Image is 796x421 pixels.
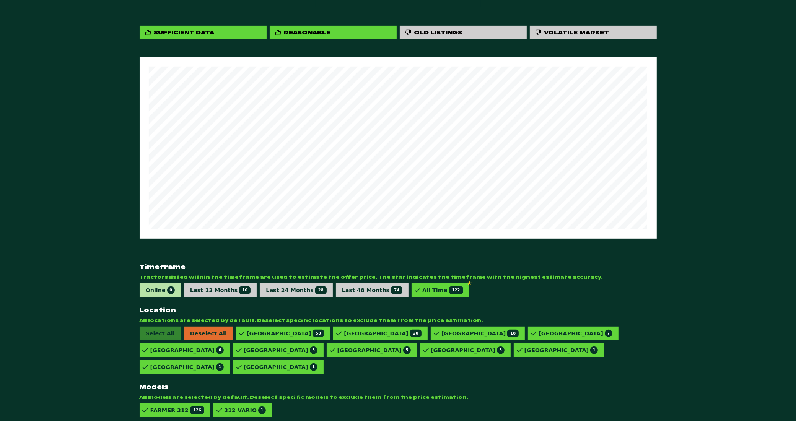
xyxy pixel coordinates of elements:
[410,330,422,337] span: 20
[310,346,317,354] span: 5
[266,286,326,294] div: Last 24 Months
[140,263,657,271] strong: Timeframe
[167,286,175,294] span: 0
[154,29,215,36] div: Sufficient Data
[244,363,317,371] div: [GEOGRAPHIC_DATA]
[258,406,266,414] span: 1
[344,330,421,337] div: [GEOGRAPHIC_DATA]
[140,383,657,391] strong: Models
[140,306,657,314] strong: Location
[140,26,267,39] div: Sufficient Data
[530,26,657,39] div: Volatile Market
[449,286,463,294] span: 122
[497,346,505,354] span: 5
[216,346,224,354] span: 6
[310,363,317,371] span: 1
[184,327,233,340] span: Deselect All
[590,346,598,354] span: 1
[146,286,175,294] div: Online
[140,274,657,280] span: Tractors listed within the timeframe are used to estimate the offer price. The star indicates the...
[247,330,324,337] div: [GEOGRAPHIC_DATA]
[441,330,519,337] div: [GEOGRAPHIC_DATA]
[270,26,397,39] div: Reasonable
[422,286,463,294] div: All Time
[190,286,251,294] div: Last 12 Months
[403,346,411,354] span: 5
[150,363,224,371] div: [GEOGRAPHIC_DATA]
[414,29,462,36] div: Old Listings
[391,286,402,294] span: 74
[216,363,224,371] span: 1
[400,26,527,39] div: Old Listings
[507,330,519,337] span: 18
[190,406,204,414] span: 126
[544,29,609,36] div: Volatile Market
[150,406,205,414] div: FARMER 312
[539,330,612,337] div: [GEOGRAPHIC_DATA]
[150,346,224,354] div: [GEOGRAPHIC_DATA]
[224,406,266,414] div: 312 VARIO
[140,327,181,340] span: Select All
[140,394,657,400] span: All models are selected by default. Deselect specific models to exclude them from the price estim...
[284,29,331,36] div: Reasonable
[313,330,324,337] span: 58
[337,346,411,354] div: [GEOGRAPHIC_DATA]
[605,330,612,337] span: 7
[431,346,505,354] div: [GEOGRAPHIC_DATA]
[315,286,327,294] span: 28
[244,346,317,354] div: [GEOGRAPHIC_DATA]
[140,317,657,323] span: All locations are selected by default. Deselect specific locations to exclude them from the price...
[342,286,402,294] div: Last 48 Months
[524,346,598,354] div: [GEOGRAPHIC_DATA]
[239,286,251,294] span: 10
